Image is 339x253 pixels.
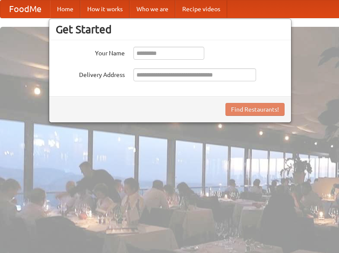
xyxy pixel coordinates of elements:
[0,0,50,18] a: FoodMe
[175,0,227,18] a: Recipe videos
[56,23,285,36] h3: Get Started
[56,47,125,58] label: Your Name
[225,103,285,116] button: Find Restaurants!
[56,68,125,79] label: Delivery Address
[80,0,130,18] a: How it works
[50,0,80,18] a: Home
[130,0,175,18] a: Who we are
